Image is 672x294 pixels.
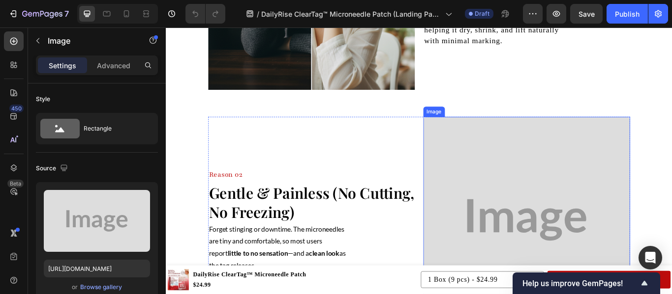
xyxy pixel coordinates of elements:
div: Style [36,95,50,104]
strong: Gentle & Painless (No Cutting, No Freezing) [50,181,289,227]
div: Publish [615,9,640,19]
span: or [72,281,78,293]
button: Show survey - Help us improve GemPages! [522,277,650,289]
div: 450 [9,105,24,112]
button: 7 [4,4,73,24]
strong: clean look [167,258,202,267]
div: Image [302,94,323,103]
span: Reason 02 [50,166,89,177]
div: Beta [7,180,24,187]
p: Image [48,35,131,47]
span: Help us improve GemPages! [522,279,639,288]
p: Settings [49,60,76,71]
button: Publish [607,4,648,24]
button: Browse gallery [80,282,122,292]
span: DailyRise ClearTag™ Microneedle Patch (Landing Page) [261,9,441,19]
p: Forget stinging or downtime. The microneedles are tiny and comfortable, so most users report —and... [50,228,217,285]
span: Draft [475,9,489,18]
div: Rectangle [84,117,144,140]
div: Browse gallery [80,283,122,292]
button: Save [570,4,603,24]
p: Advanced [97,60,130,71]
span: Save [579,10,595,18]
span: / [257,9,259,19]
iframe: Design area [166,27,672,294]
div: Source [36,162,70,175]
img: preview-image [44,190,150,252]
strong: little to no sensation [72,258,142,267]
h1: DailyRise ClearTag™ Microneedle Patch [31,282,164,294]
div: Undo/Redo [185,4,225,24]
input: https://example.com/image.jpg [44,260,150,277]
div: Open Intercom Messenger [639,246,662,269]
p: 7 [64,8,69,20]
